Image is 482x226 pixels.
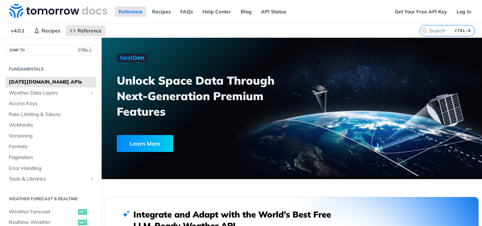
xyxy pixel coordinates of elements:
a: [DATE][DOMAIN_NAME] APIs [5,77,96,87]
a: Versioning [5,131,96,141]
span: [DATE][DOMAIN_NAME] APIs [9,79,95,86]
a: Access Keys [5,98,96,109]
button: Show subpages for Tools & Libraries [89,176,95,182]
span: v4.0.1 [7,25,28,36]
a: Weather Data LayersShow subpages for Weather Data Layers [5,88,96,98]
span: Access Keys [9,100,95,107]
a: Formats [5,141,96,152]
a: API Status [257,6,290,17]
span: Versioning [9,133,95,140]
span: CTRL-/ [77,47,92,53]
button: JUMP TOCTRL-/ [5,45,96,55]
span: Webhooks [9,122,95,129]
span: Realtime Weather [9,219,76,226]
a: Reference [66,25,106,36]
a: Log In [453,6,475,17]
span: Recipes [42,28,60,34]
a: Tools & LibrariesShow subpages for Tools & Libraries [5,174,96,184]
span: get [78,209,87,215]
span: Tools & Libraries [9,176,87,183]
a: Learn More [117,135,263,152]
a: Webhooks [5,120,96,130]
div: Learn More [117,135,173,152]
span: Weather Forecast [9,208,76,215]
a: Help Center [199,6,235,17]
kbd: CTRL-K [453,27,473,34]
h3: Unlock Space Data Through Next-Generation Premium Features [117,73,300,119]
a: Pagination [5,152,96,163]
a: Get Your Free API Key [391,6,451,17]
button: Show subpages for Weather Data Layers [89,90,95,96]
span: get [78,220,87,225]
span: Weather Data Layers [9,90,87,97]
a: FAQs [176,6,197,17]
a: Blog [237,6,255,17]
span: Formats [9,143,95,150]
a: Weather Forecastget [5,207,96,217]
img: NextGen [117,54,148,62]
a: Error Handling [5,163,96,174]
a: Rate Limiting & Tokens [5,109,96,120]
img: Tomorrow.io Weather API Docs [9,4,107,18]
h2: Fundamentals [5,66,96,72]
span: Reference [78,28,102,34]
svg: Search [422,28,427,33]
span: Rate Limiting & Tokens [9,111,95,118]
a: Reference [115,6,146,17]
a: Recipes [30,25,64,36]
span: Pagination [9,154,95,161]
span: Error Handling [9,165,95,172]
h2: Weather Forecast & realtime [5,196,96,202]
a: Recipes [148,6,175,17]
